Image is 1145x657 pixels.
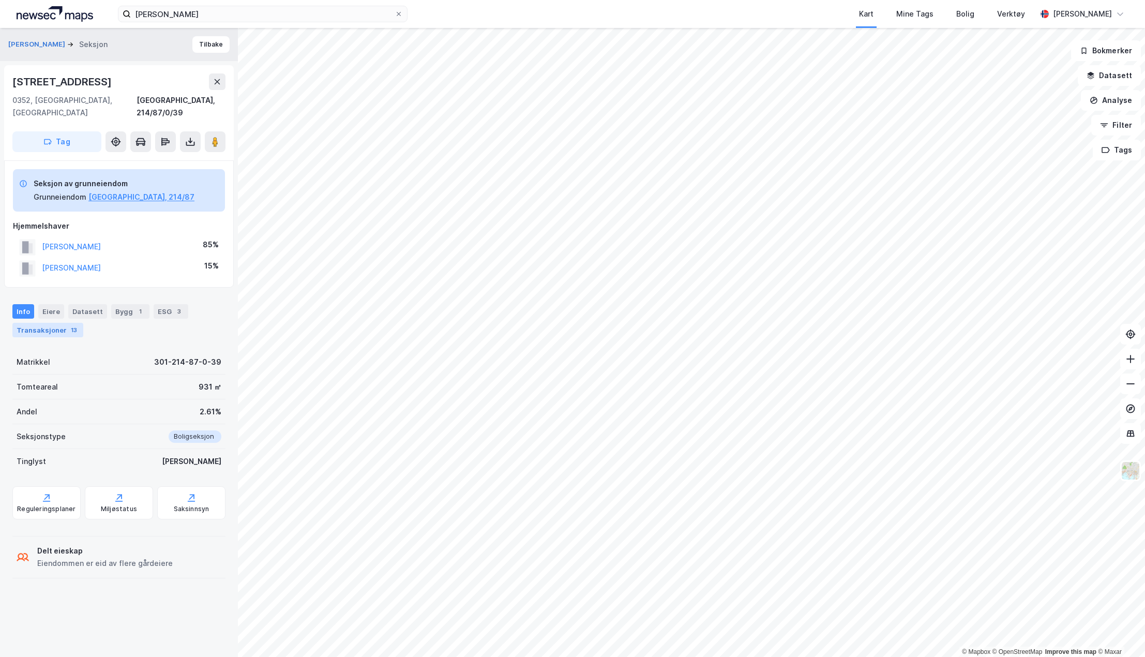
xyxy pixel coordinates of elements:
button: Tilbake [192,36,230,53]
div: 1 [135,306,145,317]
div: 85% [203,238,219,251]
a: Improve this map [1045,648,1096,655]
div: 0352, [GEOGRAPHIC_DATA], [GEOGRAPHIC_DATA] [12,94,137,119]
input: Søk på adresse, matrikkel, gårdeiere, leietakere eller personer [131,6,395,22]
div: Reguleringsplaner [17,505,76,513]
div: Hjemmelshaver [13,220,225,232]
div: Info [12,304,34,319]
div: Tinglyst [17,455,46,468]
div: Verktøy [997,8,1025,20]
div: Andel [17,406,37,418]
div: Transaksjoner [12,323,83,337]
div: [GEOGRAPHIC_DATA], 214/87/0/39 [137,94,225,119]
div: Seksjon av grunneiendom [34,177,194,190]
div: Eiere [38,304,64,319]
div: Datasett [68,304,107,319]
div: 15% [204,260,219,272]
div: Kart [859,8,873,20]
div: Eiendommen er eid av flere gårdeiere [37,557,173,570]
button: Datasett [1078,65,1141,86]
div: Grunneiendom [34,191,86,203]
div: 2.61% [200,406,221,418]
div: Miljøstatus [101,505,137,513]
button: Filter [1091,115,1141,136]
div: Bolig [956,8,974,20]
button: Analyse [1081,90,1141,111]
img: Z [1121,461,1140,481]
div: [PERSON_NAME] [1053,8,1112,20]
button: Tag [12,131,101,152]
a: OpenStreetMap [992,648,1043,655]
div: Delt eieskap [37,545,173,557]
iframe: Chat Widget [1093,607,1145,657]
div: [STREET_ADDRESS] [12,73,114,90]
div: 301-214-87-0-39 [154,356,221,368]
div: Seksjon [79,38,108,51]
a: Mapbox [962,648,990,655]
div: [PERSON_NAME] [162,455,221,468]
div: Saksinnsyn [174,505,209,513]
button: [GEOGRAPHIC_DATA], 214/87 [88,191,194,203]
div: Bygg [111,304,149,319]
img: logo.a4113a55bc3d86da70a041830d287a7e.svg [17,6,93,22]
div: 13 [69,325,79,335]
div: ESG [154,304,188,319]
div: Matrikkel [17,356,50,368]
button: Tags [1093,140,1141,160]
button: [PERSON_NAME] [8,39,67,50]
div: Mine Tags [896,8,933,20]
button: Bokmerker [1071,40,1141,61]
div: Tomteareal [17,381,58,393]
div: 3 [174,306,184,317]
div: Seksjonstype [17,430,66,443]
div: Kontrollprogram for chat [1093,607,1145,657]
div: 931 ㎡ [199,381,221,393]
